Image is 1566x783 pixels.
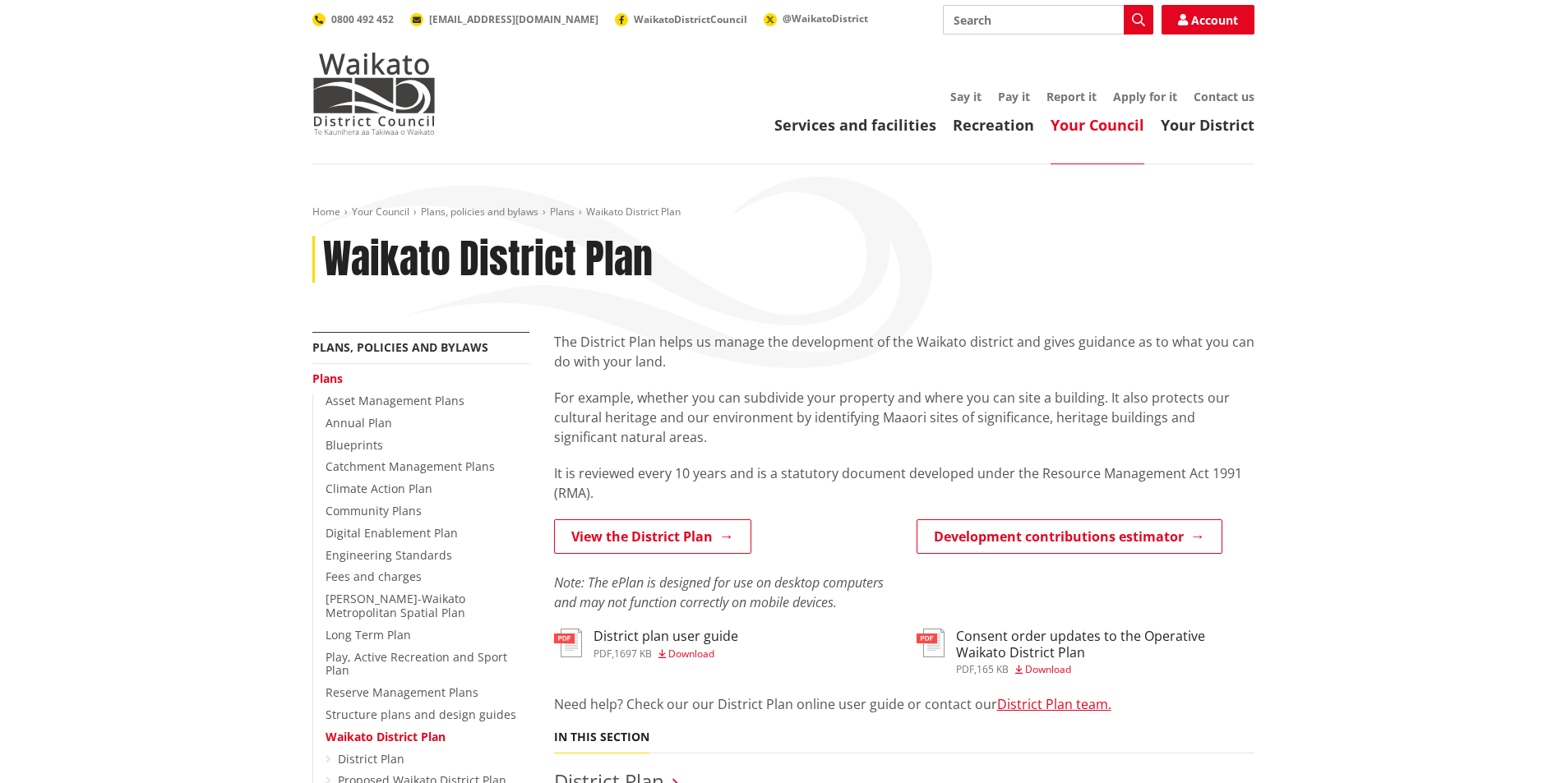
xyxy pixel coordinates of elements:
[421,205,538,219] a: Plans, policies and bylaws
[554,519,751,554] a: View the District Plan
[956,662,974,676] span: pdf
[1113,89,1177,104] a: Apply for it
[917,629,1254,674] a: Consent order updates to the Operative Waikato District Plan pdf,165 KB Download
[764,12,868,25] a: @WaikatoDistrict
[594,629,738,644] h3: District plan user guide
[326,591,465,620] a: [PERSON_NAME]-Waikato Metropolitan Spatial Plan
[326,525,458,541] a: Digital Enablement Plan
[783,12,868,25] span: @WaikatoDistrict
[326,649,507,679] a: Play, Active Recreation and Sport Plan
[943,5,1153,35] input: Search input
[326,503,422,518] a: Community Plans
[997,695,1111,713] a: District Plan team.
[312,339,488,355] a: Plans, policies and bylaws
[338,751,404,767] a: District Plan
[429,12,598,26] span: [EMAIL_ADDRESS][DOMAIN_NAME]
[554,573,884,611] em: Note: The ePlan is designed for use on desktop computers and may not function correctly on mobile...
[634,12,747,26] span: WaikatoDistrictCouncil
[326,415,392,431] a: Annual Plan
[326,627,411,643] a: Long Term Plan
[326,729,446,744] a: Waikato District Plan
[312,205,340,219] a: Home
[326,569,422,584] a: Fees and charges
[1046,89,1097,104] a: Report it
[326,481,432,496] a: Climate Action Plan
[554,388,1254,447] p: For example, whether you can subdivide your property and where you can site a building. It also p...
[326,684,478,700] a: Reserve Management Plans
[615,12,747,26] a: WaikatoDistrictCouncil
[956,665,1254,675] div: ,
[1051,115,1144,135] a: Your Council
[312,205,1254,219] nav: breadcrumb
[326,707,516,722] a: Structure plans and design guides
[950,89,982,104] a: Say it
[977,662,1009,676] span: 165 KB
[1025,662,1071,676] span: Download
[668,647,714,661] span: Download
[998,89,1030,104] a: Pay it
[956,629,1254,660] h3: Consent order updates to the Operative Waikato District Plan
[917,519,1222,554] a: Development contributions estimator
[554,332,1254,371] p: The District Plan helps us manage the development of the Waikato district and gives guidance as t...
[774,115,936,135] a: Services and facilities
[1161,115,1254,135] a: Your District
[326,547,452,563] a: Engineering Standards
[410,12,598,26] a: [EMAIL_ADDRESS][DOMAIN_NAME]
[352,205,409,219] a: Your Council
[312,371,343,386] a: Plans
[331,12,394,26] span: 0800 492 452
[917,629,945,657] img: document-pdf.svg
[323,236,653,283] h1: Waikato District Plan
[312,53,436,135] img: Waikato District Council - Te Kaunihera aa Takiwaa o Waikato
[554,629,738,658] a: District plan user guide pdf,1697 KB Download
[586,205,681,219] span: Waikato District Plan
[1162,5,1254,35] a: Account
[554,463,1254,503] p: It is reviewed every 10 years and is a statutory document developed under the Resource Management...
[326,458,495,474] a: Catchment Management Plans
[1194,89,1254,104] a: Contact us
[594,649,738,659] div: ,
[594,647,612,661] span: pdf
[326,437,383,453] a: Blueprints
[614,647,652,661] span: 1697 KB
[550,205,575,219] a: Plans
[953,115,1034,135] a: Recreation
[554,730,649,744] h5: In this section
[326,393,464,408] a: Asset Management Plans
[312,12,394,26] a: 0800 492 452
[554,629,582,657] img: document-pdf.svg
[554,694,1254,714] p: Need help? Check our our District Plan online user guide or contact our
